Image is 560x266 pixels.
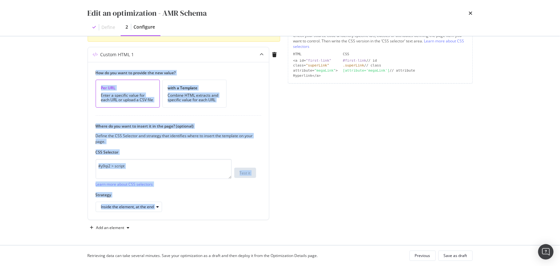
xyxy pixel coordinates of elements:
a: Learn more about CSS selectors [96,182,153,187]
button: Inside the element, at the end [96,202,162,212]
div: #first-link [343,58,366,63]
textarea: #y9qi2 > script [96,159,232,179]
div: Open Intercom Messenger [538,244,554,260]
div: times [469,8,473,19]
div: // id [343,58,467,63]
label: Strategy [96,192,256,198]
div: Enter a specific value for each URL or upload a CSV file [101,93,154,102]
button: Save as draft [438,251,473,261]
div: "superLink" [306,63,329,67]
div: Save as draft [444,253,467,258]
div: Test it [240,170,251,176]
div: CSS [343,52,467,57]
div: // attribute [343,68,467,73]
div: // class [343,63,467,68]
div: <a id= [293,58,338,63]
div: Add an element [96,226,125,230]
div: Custom HTML 1 [100,51,134,58]
div: Define the CSS Selector and strategy that identifies where to insert the template on your page. [96,133,256,144]
div: Previous [415,253,430,258]
button: Add an element [88,223,132,233]
div: .superLink [343,63,364,67]
div: "first-link" [306,58,331,63]
label: CSS Selector [96,149,256,155]
button: Test it [234,168,256,178]
div: Per URL [101,85,154,91]
div: Configure [134,24,155,30]
div: Inside the element, at the end [101,205,154,209]
label: Where do you want to insert it in the page? (optional) [96,123,256,129]
a: Learn more about CSS selectors [293,38,464,49]
div: class= [293,63,338,68]
div: Hyperlink</a> [293,73,338,78]
label: How do you want to provide the new value? [96,70,256,75]
div: HTML [293,52,338,57]
div: attribute= > [293,68,338,73]
div: Define [102,24,116,31]
div: Retrieving data can take several minutes. Save your optimization as a draft and then deploy it fr... [88,253,318,258]
div: [attribute='megaLink'] [343,68,390,73]
button: Previous [409,251,436,261]
div: with a Template [168,85,221,91]
div: 2 [126,24,128,30]
div: Edit an optimization - AMR Schema [88,8,207,19]
div: Combine HTML extracts and specific value for each URL [168,93,221,102]
div: "megaLink" [314,68,336,73]
div: Check your source code & identify specific IDs, classes or attributes defining the page item you ... [293,33,467,49]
